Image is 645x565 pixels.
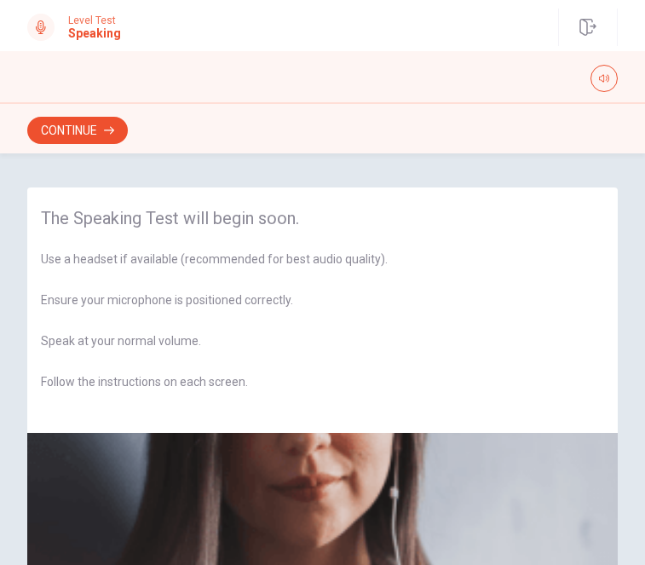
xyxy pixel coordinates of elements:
[41,208,604,228] span: The Speaking Test will begin soon.
[68,26,121,40] h1: Speaking
[41,249,604,412] span: Use a headset if available (recommended for best audio quality). Ensure your microphone is positi...
[27,117,128,144] button: Continue
[68,14,121,26] span: Level Test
